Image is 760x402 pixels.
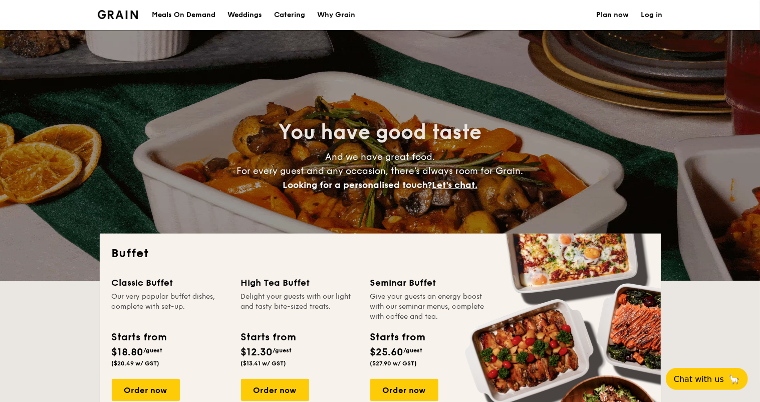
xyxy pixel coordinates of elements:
[241,292,358,322] div: Delight your guests with our light and tasty bite-sized treats.
[370,276,487,290] div: Seminar Buffet
[112,360,160,367] span: ($20.49 w/ GST)
[241,379,309,401] div: Order now
[112,346,144,358] span: $18.80
[273,347,292,354] span: /guest
[112,246,649,262] h2: Buffet
[370,346,404,358] span: $25.60
[404,347,423,354] span: /guest
[112,379,180,401] div: Order now
[432,179,477,190] span: Let's chat.
[112,292,229,322] div: Our very popular buffet dishes, complete with set-up.
[144,347,163,354] span: /guest
[370,379,438,401] div: Order now
[241,346,273,358] span: $12.30
[241,360,287,367] span: ($13.41 w/ GST)
[98,10,138,19] img: Grain
[283,179,432,190] span: Looking for a personalised touch?
[370,330,425,345] div: Starts from
[237,151,524,190] span: And we have great food. For every guest and any occasion, there’s always room for Grain.
[370,360,417,367] span: ($27.90 w/ GST)
[666,368,748,390] button: Chat with us🦙
[241,330,296,345] div: Starts from
[279,120,481,144] span: You have good taste
[112,276,229,290] div: Classic Buffet
[112,330,166,345] div: Starts from
[98,10,138,19] a: Logotype
[728,373,740,385] span: 🦙
[370,292,487,322] div: Give your guests an energy boost with our seminar menus, complete with coffee and tea.
[674,374,724,384] span: Chat with us
[241,276,358,290] div: High Tea Buffet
